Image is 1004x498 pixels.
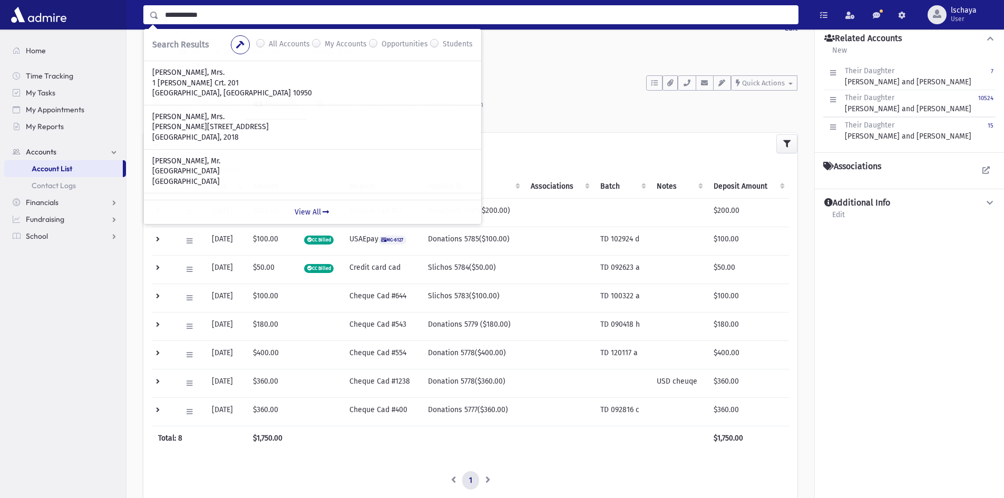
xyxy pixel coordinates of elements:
[422,340,524,369] td: Donation 5778($400.00)
[152,426,247,450] th: Total: 8
[152,166,473,177] p: [GEOGRAPHIC_DATA]
[707,340,789,369] td: $400.00
[247,426,298,450] th: $1,750.00
[152,88,473,99] p: [GEOGRAPHIC_DATA], [GEOGRAPHIC_DATA] 10950
[650,174,708,199] th: Notes: activate to sort column ascending
[594,312,650,340] td: TD 090418 h
[988,120,993,142] a: 15
[422,284,524,312] td: Slichos 5783($100.00)
[26,71,73,81] span: Time Tracking
[4,211,126,228] a: Fundraising
[26,88,55,97] span: My Tasks
[707,397,789,426] td: $360.00
[845,65,971,87] div: [PERSON_NAME] and [PERSON_NAME]
[988,122,993,129] small: 15
[707,174,789,199] th: Deposit Amount: activate to sort column ascending
[824,33,902,44] h4: Related Accounts
[4,194,126,211] a: Financials
[4,67,126,84] a: Time Tracking
[304,264,334,273] span: CC Billed
[978,95,993,102] small: 10524
[247,284,298,312] td: $100.00
[594,284,650,312] td: TD 100322 a
[594,227,650,255] td: TD 102924 d
[206,227,246,255] td: [DATE]
[4,84,126,101] a: My Tasks
[742,79,785,87] span: Quick Actions
[206,340,246,369] td: [DATE]
[707,369,789,397] td: $360.00
[32,164,72,173] span: Account List
[343,369,422,397] td: Cheque Cad #1238
[823,33,996,44] button: Related Accounts
[4,177,126,194] a: Contact Logs
[823,161,881,172] h4: Associations
[845,120,971,142] div: [PERSON_NAME] and [PERSON_NAME]
[4,42,126,59] a: Home
[378,236,406,245] span: MC-6127
[824,198,890,209] h4: Additional Info
[594,255,650,284] td: TD 092623 a
[991,65,993,87] a: 7
[152,156,473,167] p: [PERSON_NAME], Mr.
[343,312,422,340] td: Cheque Cad #543
[269,38,310,51] label: All Accounts
[304,236,334,245] span: CC Billed
[422,255,524,284] td: Slichos 5784($50.00)
[152,67,473,78] p: [PERSON_NAME], Mrs.
[26,231,48,241] span: School
[152,132,473,143] p: [GEOGRAPHIC_DATA], 2018
[4,143,126,160] a: Accounts
[951,15,977,23] span: User
[143,91,194,120] a: Activity
[343,284,422,312] td: Cheque Cad #644
[845,66,894,75] span: Their Daughter
[247,255,298,284] td: $50.00
[707,284,789,312] td: $100.00
[422,227,524,255] td: Donations 5785($100.00)
[845,121,894,130] span: Their Daughter
[4,118,126,135] a: My Reports
[462,471,479,490] a: 1
[707,426,789,450] th: $1,750.00
[707,312,789,340] td: $180.00
[206,312,246,340] td: [DATE]
[343,340,422,369] td: Cheque Cad #554
[845,92,971,114] div: [PERSON_NAME] and [PERSON_NAME]
[832,44,847,63] a: New
[707,255,789,284] td: $50.00
[991,68,993,75] small: 7
[731,75,797,91] button: Quick Actions
[206,284,246,312] td: [DATE]
[8,4,69,25] img: AdmirePro
[594,397,650,426] td: TD 092816 c
[443,38,473,51] label: Students
[594,340,650,369] td: TD 120117 a
[524,174,594,199] th: Associations: activate to sort column ascending
[32,181,76,190] span: Contact Logs
[4,228,126,245] a: School
[832,209,845,228] a: Edit
[247,397,298,426] td: $360.00
[152,177,473,187] p: [GEOGRAPHIC_DATA]
[26,147,56,157] span: Accounts
[594,174,650,199] th: Batch: activate to sort column ascending
[343,397,422,426] td: Cheque Cad #400
[845,93,894,102] span: Their Daughter
[247,369,298,397] td: $360.00
[247,340,298,369] td: $400.00
[247,312,298,340] td: $180.00
[422,369,524,397] td: Donation 5778($360.00)
[978,92,993,114] a: 10524
[26,214,64,224] span: Fundraising
[159,5,798,24] input: Search
[144,200,481,224] a: View All
[823,198,996,209] button: Additional Info
[152,112,473,122] p: [PERSON_NAME], Mrs.
[247,227,298,255] td: $100.00
[343,227,422,255] td: USAEpay
[343,255,422,284] td: Credit card cad
[422,312,524,340] td: Donations 5779 ($180.00)
[4,160,123,177] a: Account List
[206,397,246,426] td: [DATE]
